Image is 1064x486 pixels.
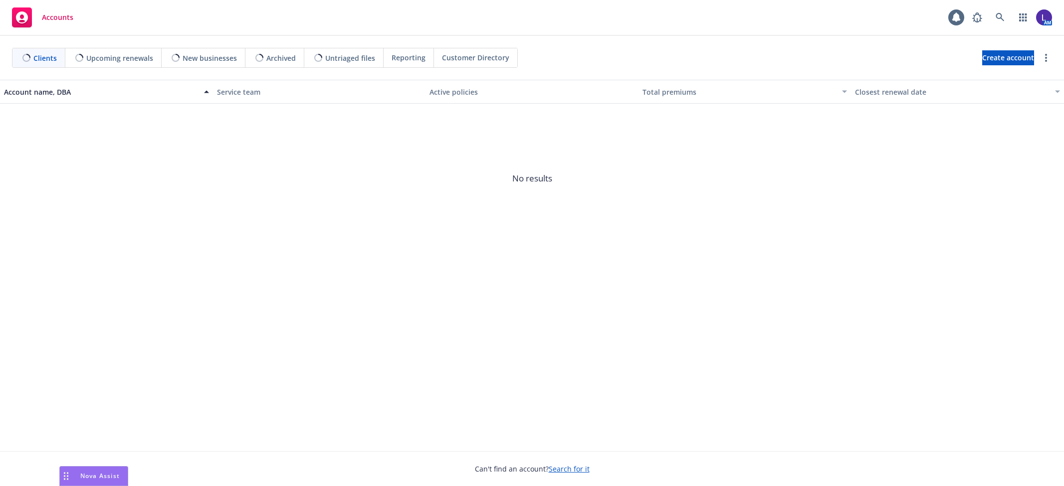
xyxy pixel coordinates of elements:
[967,7,987,27] a: Report a Bug
[325,53,375,63] span: Untriaged files
[990,7,1010,27] a: Search
[392,52,426,63] span: Reporting
[86,53,153,63] span: Upcoming renewals
[80,472,120,480] span: Nova Assist
[1040,52,1052,64] a: more
[1036,9,1052,25] img: photo
[642,87,837,97] div: Total premiums
[266,53,296,63] span: Archived
[426,80,638,104] button: Active policies
[1013,7,1033,27] a: Switch app
[8,3,77,31] a: Accounts
[217,87,422,97] div: Service team
[33,53,57,63] span: Clients
[59,466,128,486] button: Nova Assist
[442,52,509,63] span: Customer Directory
[475,464,590,474] span: Can't find an account?
[638,80,851,104] button: Total premiums
[4,87,198,97] div: Account name, DBA
[429,87,635,97] div: Active policies
[183,53,237,63] span: New businesses
[42,13,73,21] span: Accounts
[549,464,590,474] a: Search for it
[60,467,72,486] div: Drag to move
[213,80,426,104] button: Service team
[982,50,1034,65] a: Create account
[982,48,1034,67] span: Create account
[855,87,1049,97] div: Closest renewal date
[851,80,1064,104] button: Closest renewal date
